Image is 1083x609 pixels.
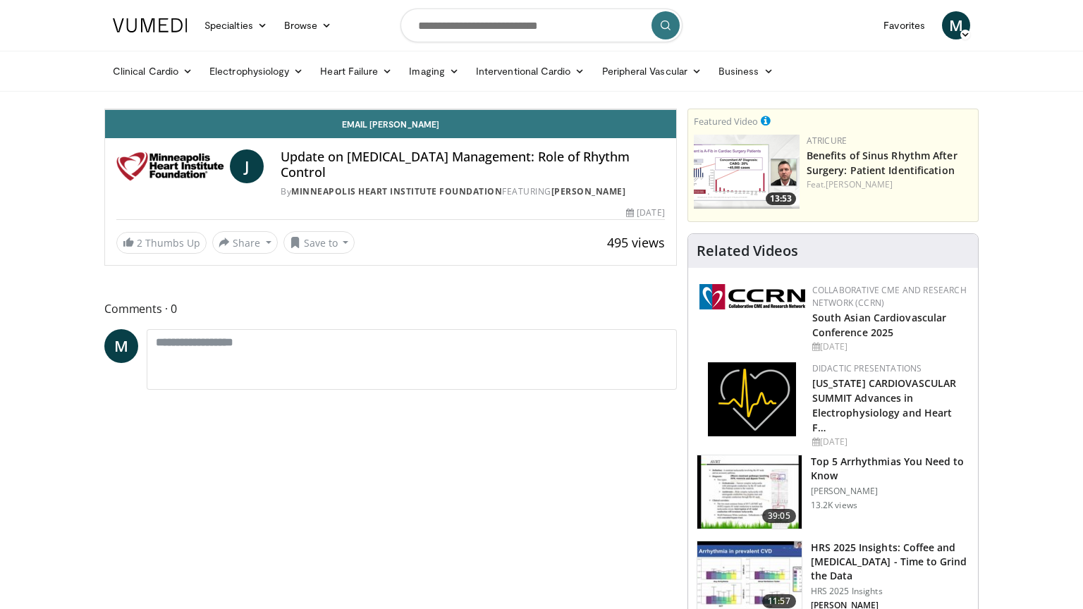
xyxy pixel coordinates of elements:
a: [PERSON_NAME] [826,178,893,190]
a: [US_STATE] CARDIOVASCULAR SUMMIT Advances in Electrophysiology and Heart F… [812,376,957,434]
a: Email [PERSON_NAME] [105,110,676,138]
img: 982c273f-2ee1-4c72-ac31-fa6e97b745f7.png.150x105_q85_crop-smart_upscale.png [694,135,800,209]
a: M [942,11,970,39]
a: Minneapolis Heart Institute Foundation [291,185,502,197]
img: VuMedi Logo [113,18,188,32]
p: [PERSON_NAME] [811,486,969,497]
video-js: Video Player [105,109,676,110]
input: Search topics, interventions [400,8,683,42]
div: [DATE] [812,340,967,353]
a: M [104,329,138,363]
img: a04ee3ba-8487-4636-b0fb-5e8d268f3737.png.150x105_q85_autocrop_double_scale_upscale_version-0.2.png [699,284,805,309]
span: 495 views [607,234,665,251]
a: Business [710,57,782,85]
a: 39:05 Top 5 Arrhythmias You Need to Know [PERSON_NAME] 13.2K views [697,455,969,529]
a: South Asian Cardiovascular Conference 2025 [812,311,947,339]
span: 2 [137,236,142,250]
a: Collaborative CME and Research Network (CCRN) [812,284,967,309]
img: Minneapolis Heart Institute Foundation [116,149,224,183]
a: J [230,149,264,183]
a: Browse [276,11,341,39]
h3: HRS 2025 Insights: Coffee and [MEDICAL_DATA] - Time to Grind the Data [811,541,969,583]
img: 1860aa7a-ba06-47e3-81a4-3dc728c2b4cf.png.150x105_q85_autocrop_double_scale_upscale_version-0.2.png [708,362,796,436]
p: 13.2K views [811,500,857,511]
a: Clinical Cardio [104,57,201,85]
a: 13:53 [694,135,800,209]
div: [DATE] [812,436,967,448]
div: [DATE] [626,207,664,219]
span: 13:53 [766,192,796,205]
a: Peripheral Vascular [594,57,710,85]
span: Comments 0 [104,300,677,318]
a: Electrophysiology [201,57,312,85]
a: Imaging [400,57,467,85]
h4: Update on [MEDICAL_DATA] Management: Role of Rhythm Control [281,149,664,180]
span: 11:57 [762,594,796,608]
button: Share [212,231,278,254]
h3: Top 5 Arrhythmias You Need to Know [811,455,969,483]
button: Save to [283,231,355,254]
span: 39:05 [762,509,796,523]
a: Benefits of Sinus Rhythm After Surgery: Patient Identification [807,149,957,177]
a: Heart Failure [312,57,400,85]
a: [PERSON_NAME] [551,185,626,197]
a: Interventional Cardio [467,57,594,85]
a: Favorites [875,11,934,39]
div: Didactic Presentations [812,362,967,375]
div: By FEATURING [281,185,664,198]
small: Featured Video [694,115,758,128]
a: 2 Thumbs Up [116,232,207,254]
a: Specialties [196,11,276,39]
img: e6be7ba5-423f-4f4d-9fbf-6050eac7a348.150x105_q85_crop-smart_upscale.jpg [697,455,802,529]
p: HRS 2025 Insights [811,586,969,597]
a: AtriCure [807,135,847,147]
div: Feat. [807,178,972,191]
h4: Related Videos [697,242,798,259]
